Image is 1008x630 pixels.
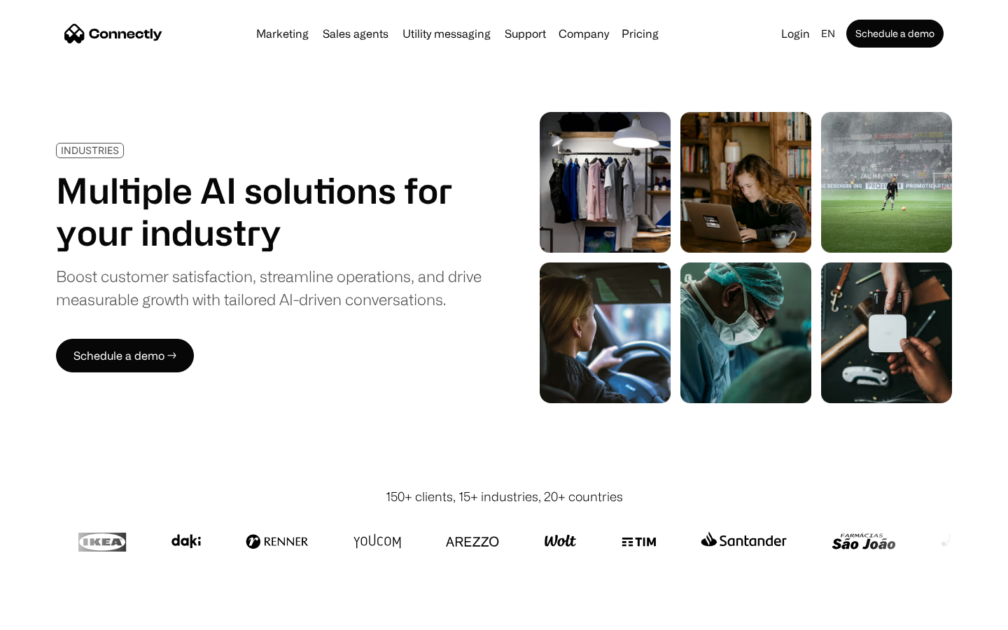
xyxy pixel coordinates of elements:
a: Schedule a demo → [56,339,194,372]
a: Support [499,28,552,39]
a: Marketing [251,28,314,39]
ul: Language list [28,605,84,625]
div: Company [559,24,609,43]
div: en [821,24,835,43]
div: INDUSTRIES [61,145,119,155]
a: Pricing [616,28,664,39]
a: Utility messaging [397,28,496,39]
aside: Language selected: English [14,604,84,625]
div: 150+ clients, 15+ industries, 20+ countries [386,487,623,506]
a: Login [776,24,815,43]
a: Sales agents [317,28,394,39]
h1: Multiple AI solutions for your industry [56,169,482,253]
div: Boost customer satisfaction, streamline operations, and drive measurable growth with tailored AI-... [56,265,482,311]
a: Schedule a demo [846,20,944,48]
